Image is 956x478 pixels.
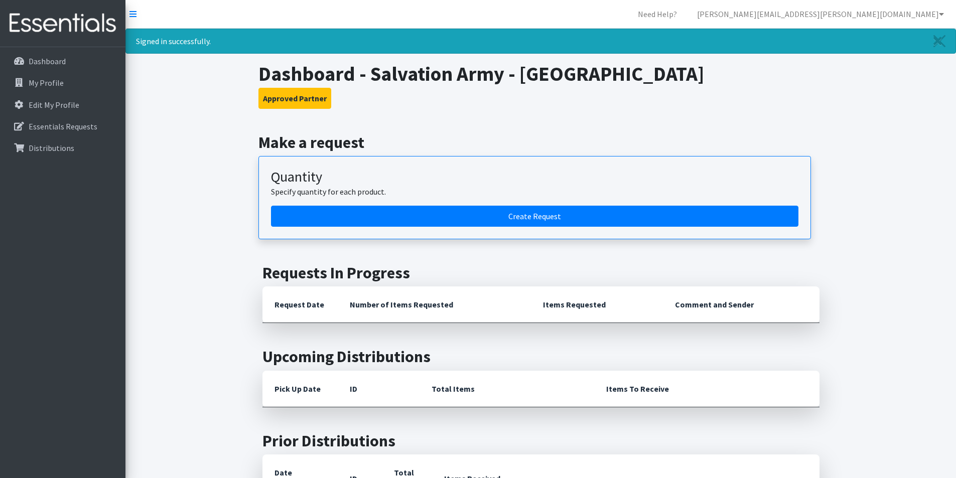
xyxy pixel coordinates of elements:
a: Create a request by quantity [271,206,798,227]
a: Distributions [4,138,121,158]
h1: Dashboard - Salvation Army - [GEOGRAPHIC_DATA] [258,62,823,86]
a: Edit My Profile [4,95,121,115]
a: [PERSON_NAME][EMAIL_ADDRESS][PERSON_NAME][DOMAIN_NAME] [689,4,952,24]
th: Pick Up Date [262,371,338,407]
h2: Make a request [258,133,823,152]
a: Essentials Requests [4,116,121,136]
th: Number of Items Requested [338,286,531,323]
img: HumanEssentials [4,7,121,40]
h3: Quantity [271,169,798,186]
p: Dashboard [29,56,66,66]
th: Comment and Sender [663,286,819,323]
th: Total Items [420,371,594,407]
a: Close [923,29,955,53]
p: Distributions [29,143,74,153]
p: Edit My Profile [29,100,79,110]
a: Need Help? [630,4,685,24]
a: Dashboard [4,51,121,71]
th: Items Requested [531,286,663,323]
button: Approved Partner [258,88,331,109]
th: Request Date [262,286,338,323]
h2: Prior Distributions [262,431,820,450]
p: Specify quantity for each product. [271,186,798,198]
th: Items To Receive [594,371,820,407]
div: Signed in successfully. [125,29,956,54]
h2: Requests In Progress [262,263,820,282]
h2: Upcoming Distributions [262,347,820,366]
a: My Profile [4,73,121,93]
p: Essentials Requests [29,121,97,131]
p: My Profile [29,78,64,88]
th: ID [338,371,420,407]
